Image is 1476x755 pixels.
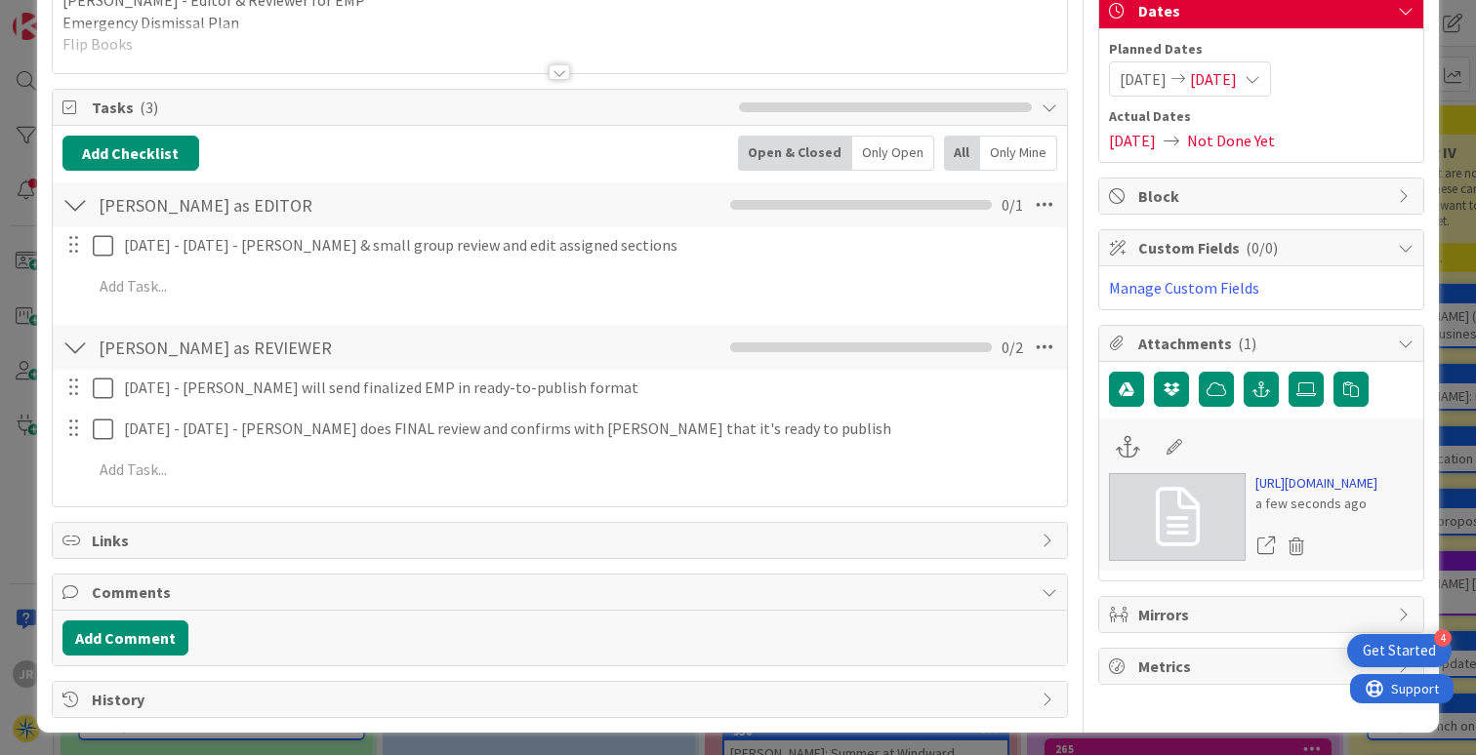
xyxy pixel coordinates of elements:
[62,136,199,171] button: Add Checklist
[1255,494,1377,514] div: a few seconds ago
[1109,106,1414,127] span: Actual Dates
[1138,236,1388,259] span: Custom Fields
[92,529,1032,552] span: Links
[1238,334,1256,353] span: ( 1 )
[1347,634,1452,667] div: Open Get Started checklist, remaining modules: 4
[41,3,89,26] span: Support
[1138,332,1388,355] span: Attachments
[1109,129,1156,152] span: [DATE]
[124,417,1053,440] p: [DATE] - [DATE] - [PERSON_NAME] does FINAL review and confirms with [PERSON_NAME] that it's ready...
[92,580,1032,604] span: Comments
[852,136,934,171] div: Only Open
[1255,534,1277,559] a: Open
[124,377,1053,399] p: [DATE] - [PERSON_NAME] will send finalized EMP in ready-to-publish format
[62,12,1057,34] p: Emergency Dismissal Plan
[1002,336,1023,359] span: 0 / 2
[944,136,980,171] div: All
[92,187,524,222] input: Add Checklist...
[1255,473,1377,494] a: [URL][DOMAIN_NAME]
[1109,278,1259,298] a: Manage Custom Fields
[1138,655,1388,678] span: Metrics
[92,688,1032,711] span: History
[92,96,729,119] span: Tasks
[1109,39,1414,60] span: Planned Dates
[124,234,1053,257] p: [DATE] - [DATE] - [PERSON_NAME] & small group review and edit assigned sections
[1246,238,1278,258] span: ( 0/0 )
[1363,641,1436,660] div: Get Started
[140,98,158,117] span: ( 3 )
[92,330,524,365] input: Add Checklist...
[62,620,188,656] button: Add Comment
[1120,67,1167,91] span: [DATE]
[1190,67,1237,91] span: [DATE]
[738,136,852,171] div: Open & Closed
[1002,193,1023,217] span: 0 / 1
[980,136,1057,171] div: Only Mine
[1434,629,1452,647] div: 4
[1138,184,1388,208] span: Block
[1138,603,1388,626] span: Mirrors
[1187,129,1275,152] span: Not Done Yet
